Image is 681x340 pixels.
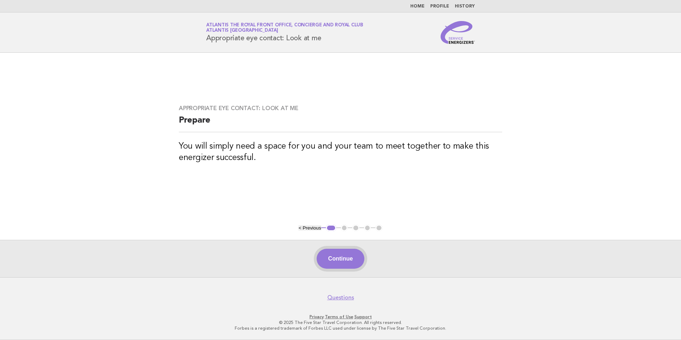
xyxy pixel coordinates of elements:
a: Atlantis The Royal Front Office, Concierge and Royal ClubAtlantis [GEOGRAPHIC_DATA] [206,23,363,33]
h2: Prepare [179,115,502,132]
a: Profile [430,4,449,9]
a: Privacy [310,314,324,319]
a: History [455,4,475,9]
p: Forbes is a registered trademark of Forbes LLC used under license by The Five Star Travel Corpora... [123,325,558,331]
h3: You will simply need a space for you and your team to meet together to make this energizer succes... [179,141,502,164]
span: Atlantis [GEOGRAPHIC_DATA] [206,29,278,33]
a: Questions [327,294,354,301]
p: · · [123,314,558,320]
p: © 2025 The Five Star Travel Corporation. All rights reserved. [123,320,558,325]
button: Continue [317,249,364,269]
a: Home [410,4,425,9]
h3: Appropriate eye contact: Look at me [179,105,502,112]
h1: Appropriate eye contact: Look at me [206,23,363,42]
a: Terms of Use [325,314,353,319]
a: Support [354,314,372,319]
button: 1 [326,225,336,232]
button: < Previous [298,225,321,231]
img: Service Energizers [441,21,475,44]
